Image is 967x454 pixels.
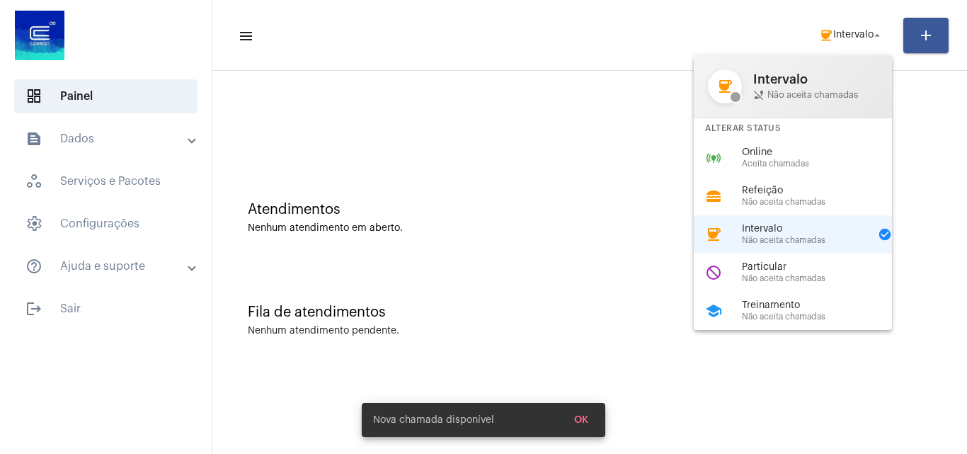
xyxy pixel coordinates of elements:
span: Nova chamada disponível [373,413,494,427]
span: Intervalo [742,224,869,234]
mat-icon: do_not_disturb [705,264,722,281]
mat-icon: coffee [708,69,742,103]
span: Não aceita chamadas [742,236,869,245]
div: Alterar Status [694,118,892,139]
span: Não aceita chamadas [753,89,878,101]
mat-icon: coffee [705,226,722,243]
span: Não aceita chamadas [742,198,903,207]
mat-icon: school [705,302,722,319]
mat-icon: check_circle [878,227,892,242]
span: Refeição [742,186,903,196]
span: Não aceita chamadas [742,274,903,283]
span: Aceita chamadas [742,159,903,169]
button: OK [563,407,600,433]
span: Treinamento [742,300,903,311]
span: Não aceita chamadas [742,312,903,322]
span: Particular [742,262,903,273]
span: Intervalo [753,72,878,86]
mat-icon: online_prediction [705,149,722,166]
mat-icon: phone_disabled [753,89,765,101]
span: Online [742,147,903,158]
span: OK [574,415,588,425]
mat-icon: lunch_dining [705,188,722,205]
